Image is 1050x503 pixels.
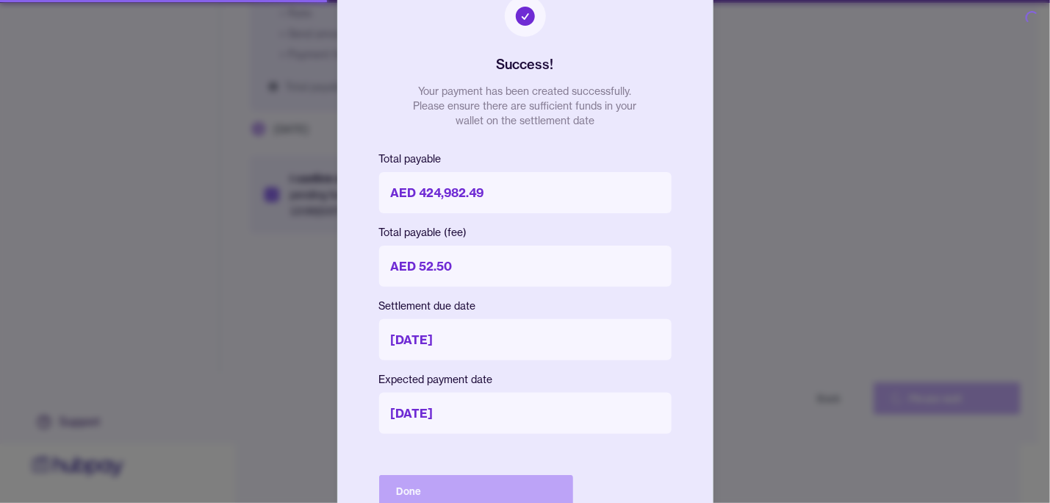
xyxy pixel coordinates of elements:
[379,225,672,240] p: Total payable (fee)
[379,299,672,313] p: Settlement due date
[408,84,643,128] p: Your payment has been created successfully. Please ensure there are sufficient funds in your wall...
[379,172,672,213] p: AED 424,982.49
[379,319,672,360] p: [DATE]
[379,393,672,434] p: [DATE]
[379,246,672,287] p: AED 52.50
[497,54,554,75] h2: Success!
[379,151,672,166] p: Total payable
[379,372,672,387] p: Expected payment date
